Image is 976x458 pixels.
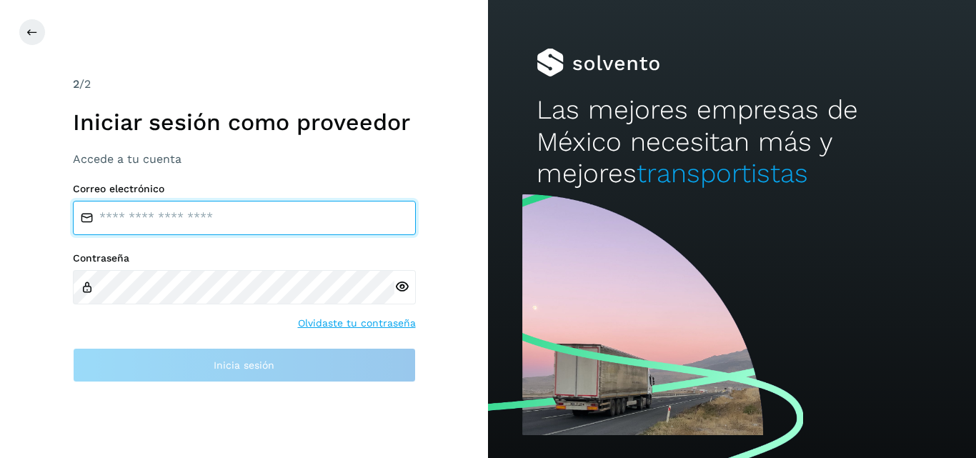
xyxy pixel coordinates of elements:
[537,94,927,189] h2: Las mejores empresas de México necesitan más y mejores
[73,152,416,166] h3: Accede a tu cuenta
[73,183,416,195] label: Correo electrónico
[637,158,808,189] span: transportistas
[73,252,416,264] label: Contraseña
[73,77,79,91] span: 2
[73,348,416,382] button: Inicia sesión
[214,360,274,370] span: Inicia sesión
[73,109,416,136] h1: Iniciar sesión como proveedor
[298,316,416,331] a: Olvidaste tu contraseña
[73,76,416,93] div: /2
